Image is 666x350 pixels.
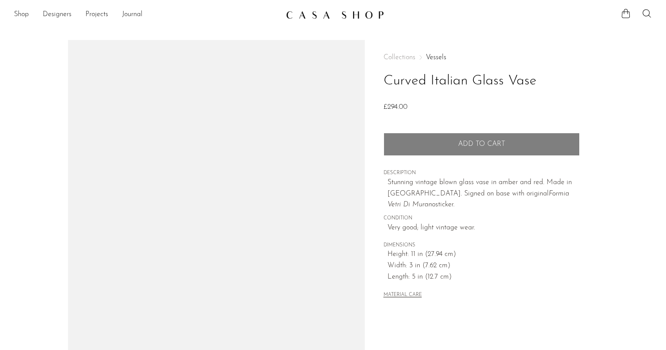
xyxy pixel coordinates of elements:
[384,70,580,92] h1: Curved Italian Glass Vase
[458,140,505,148] span: Add to cart
[387,177,580,211] p: Stunning vintage blown glass vase in amber and red. Made in [GEOGRAPHIC_DATA]. Signed on base wit...
[426,54,446,61] a: Vessels
[122,9,143,20] a: Journal
[14,7,279,22] ul: NEW HEADER MENU
[384,54,580,61] nav: Breadcrumbs
[387,249,580,260] span: Height: 11 in (27.94 cm)
[387,272,580,283] span: Length: 5 in (12.7 cm)
[384,133,580,155] button: Add to cart
[384,215,580,222] span: CONDITION
[384,104,408,111] span: £294.00
[384,169,580,177] span: DESCRIPTION
[387,222,580,234] span: Very good; light vintage wear.
[14,9,29,20] a: Shop
[384,54,415,61] span: Collections
[85,9,108,20] a: Projects
[387,260,580,272] span: Width: 3 in (7.62 cm)
[384,242,580,249] span: DIMENSIONS
[43,9,71,20] a: Designers
[384,292,422,299] button: MATERIAL CARE
[14,7,279,22] nav: Desktop navigation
